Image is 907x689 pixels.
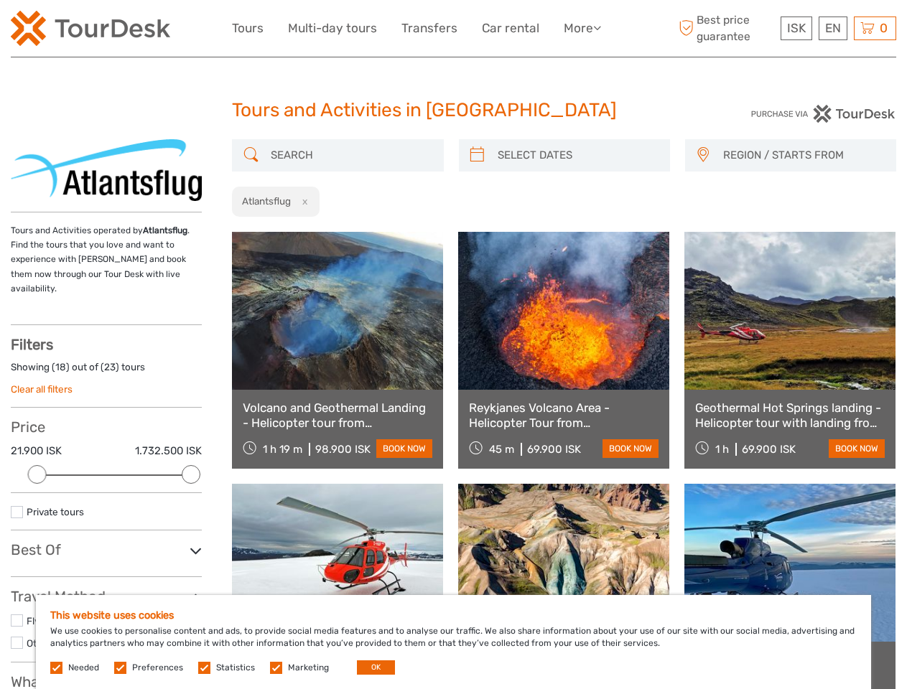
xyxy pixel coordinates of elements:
[232,99,675,122] h1: Tours and Activities in [GEOGRAPHIC_DATA]
[376,439,432,458] a: book now
[293,194,312,209] button: x
[469,400,659,430] a: Reykjanes Volcano Area - Helicopter Tour from [GEOGRAPHIC_DATA]
[489,443,514,456] span: 45 m
[165,22,182,39] button: Open LiveChat chat widget
[242,195,291,207] h2: Atlantsflug
[55,360,66,374] label: 18
[11,223,202,296] p: Tours and Activities operated by . Find the tours that you love and want to experience with [PERS...
[135,444,202,459] label: 1.732.500 ISK
[787,21,806,35] span: ISK
[527,443,581,456] div: 69.900 ISK
[750,105,896,123] img: PurchaseViaTourDesk.png
[263,443,302,456] span: 1 h 19 m
[36,595,871,689] div: We use cookies to personalise content and ads, to provide social media features and to analyse ou...
[27,506,84,517] a: Private tours
[878,21,890,35] span: 0
[715,443,729,456] span: 1 h
[401,18,457,39] a: Transfers
[243,400,432,430] a: Volcano and Geothermal Landing - Helicopter tour from [GEOGRAPHIC_DATA]
[482,18,539,39] a: Car rental
[288,18,377,39] a: Multi-day tours
[492,143,663,168] input: SELECT DATES
[27,637,110,649] a: Other / Non-Travel
[132,662,183,674] label: Preferences
[11,444,62,459] label: 21.900 ISK
[27,615,53,627] a: Flying
[288,662,329,674] label: Marketing
[232,18,264,39] a: Tours
[68,662,99,674] label: Needed
[50,609,857,622] h5: This website uses cookies
[675,12,777,44] span: Best price guarantee
[20,25,162,37] p: We're away right now. Please check back later!
[143,225,187,235] strong: Atlantsflug
[216,662,255,674] label: Statistics
[11,588,202,605] h3: Travel Method
[11,541,202,558] h3: Best Of
[11,11,170,46] img: 120-15d4194f-c635-41b9-a512-a3cb382bfb57_logo_small.png
[104,360,116,374] label: 23
[11,336,53,353] strong: Filters
[315,443,371,456] div: 98.900 ISK
[819,17,847,40] div: EN
[695,400,885,430] a: Geothermal Hot Springs landing - Helicopter tour with landing from [GEOGRAPHIC_DATA]
[11,360,202,383] div: Showing ( ) out of ( ) tours
[357,660,395,675] button: OK
[11,139,202,201] img: 421-1_logo_thumbnail.png
[742,443,796,456] div: 69.900 ISK
[564,18,601,39] a: More
[829,439,885,458] a: book now
[11,383,73,395] a: Clear all filters
[717,144,889,167] button: REGION / STARTS FROM
[603,439,659,458] a: book now
[265,143,436,168] input: SEARCH
[11,418,202,436] h3: Price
